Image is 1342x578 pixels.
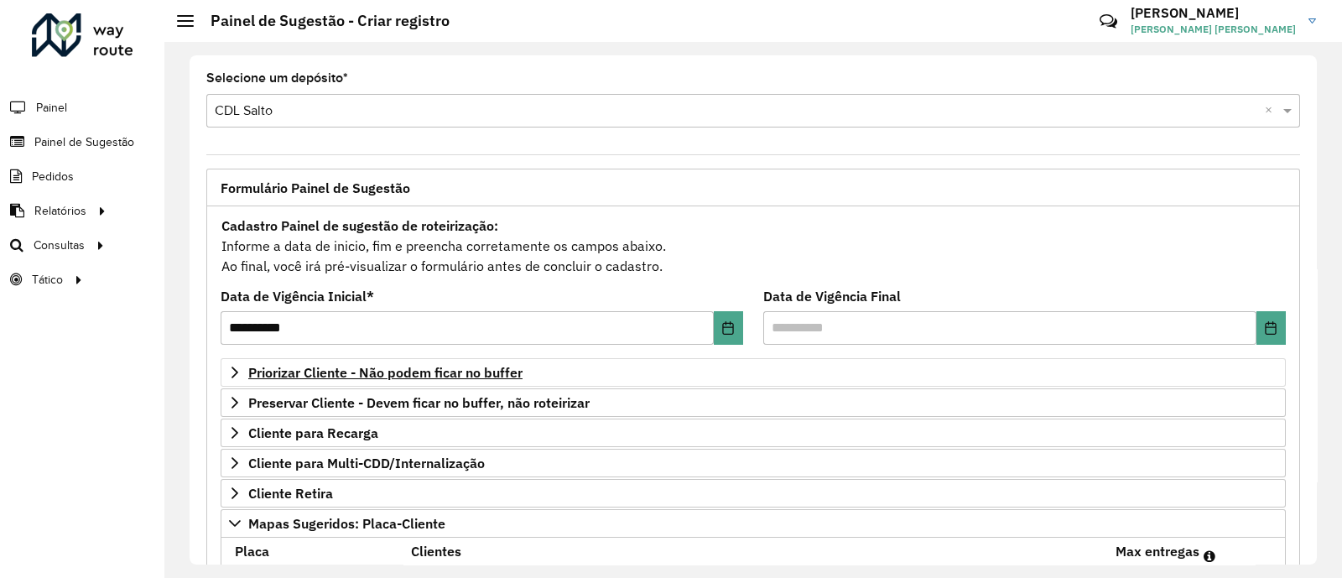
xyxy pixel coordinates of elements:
[221,358,1286,387] a: Priorizar Cliente - Não podem ficar no buffer
[248,396,590,409] span: Preservar Cliente - Devem ficar no buffer, não roteirizar
[221,509,1286,538] a: Mapas Sugeridos: Placa-Cliente
[34,237,85,254] span: Consultas
[763,286,901,306] label: Data de Vigência Final
[221,479,1286,508] a: Cliente Retira
[1116,541,1199,561] label: Max entregas
[221,286,374,306] label: Data de Vigência Inicial
[1256,311,1286,345] button: Choose Date
[1265,101,1279,121] span: Clear all
[1090,3,1126,39] a: Contato Rápido
[411,541,461,561] label: Clientes
[1204,549,1215,563] em: Máximo de clientes que serão colocados na mesma rota com os clientes informados
[248,426,378,440] span: Cliente para Recarga
[1131,22,1296,37] span: [PERSON_NAME] [PERSON_NAME]
[248,487,333,500] span: Cliente Retira
[194,12,450,30] h2: Painel de Sugestão - Criar registro
[248,456,485,470] span: Cliente para Multi-CDD/Internalização
[34,133,134,151] span: Painel de Sugestão
[1131,5,1296,21] h3: [PERSON_NAME]
[206,68,348,88] label: Selecione um depósito
[714,311,743,345] button: Choose Date
[235,541,269,561] label: Placa
[36,99,67,117] span: Painel
[221,419,1286,447] a: Cliente para Recarga
[221,217,498,234] strong: Cadastro Painel de sugestão de roteirização:
[248,517,445,530] span: Mapas Sugeridos: Placa-Cliente
[221,449,1286,477] a: Cliente para Multi-CDD/Internalização
[32,168,74,185] span: Pedidos
[34,202,86,220] span: Relatórios
[248,366,523,379] span: Priorizar Cliente - Não podem ficar no buffer
[32,271,63,289] span: Tático
[221,181,410,195] span: Formulário Painel de Sugestão
[221,215,1286,277] div: Informe a data de inicio, fim e preencha corretamente os campos abaixo. Ao final, você irá pré-vi...
[221,388,1286,417] a: Preservar Cliente - Devem ficar no buffer, não roteirizar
